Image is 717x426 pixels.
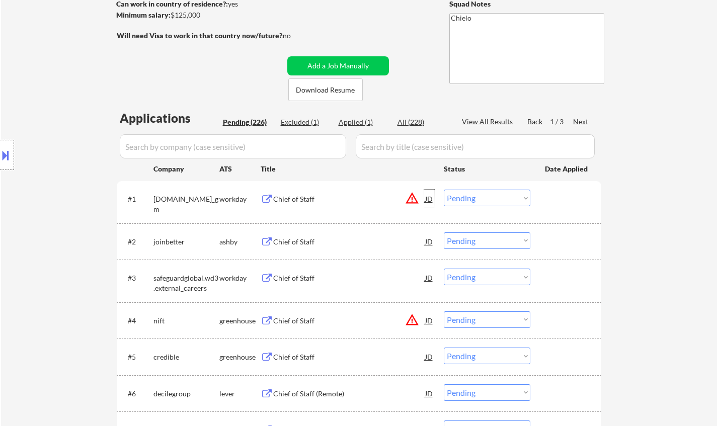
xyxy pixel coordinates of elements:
div: lever [219,389,261,399]
div: JD [424,384,434,402]
div: #5 [128,352,145,362]
div: Chief of Staff [273,352,425,362]
div: Applied (1) [339,117,389,127]
div: greenhouse [219,316,261,326]
div: Company [153,164,219,174]
div: #6 [128,389,145,399]
div: workday [219,273,261,283]
button: Add a Job Manually [287,56,389,75]
div: Chief of Staff [273,237,425,247]
div: workday [219,194,261,204]
button: Download Resume [288,78,363,101]
button: warning_amber [405,313,419,327]
div: JD [424,348,434,366]
div: $125,000 [116,10,284,20]
div: joinbetter [153,237,219,247]
div: Next [573,117,589,127]
div: Chief of Staff [273,316,425,326]
div: decilegroup [153,389,219,399]
div: safeguardglobal.wd3.external_careers [153,273,219,293]
div: Date Applied [545,164,589,174]
div: no [283,31,311,41]
div: credible [153,352,219,362]
div: JD [424,269,434,287]
div: All (228) [397,117,448,127]
div: ashby [219,237,261,247]
strong: Will need Visa to work in that country now/future?: [117,31,284,40]
button: warning_amber [405,191,419,205]
input: Search by company (case sensitive) [120,134,346,158]
div: Status [444,159,530,178]
div: Excluded (1) [281,117,331,127]
div: Chief of Staff [273,194,425,204]
div: JD [424,190,434,208]
div: greenhouse [219,352,261,362]
div: Chief of Staff (Remote) [273,389,425,399]
div: Chief of Staff [273,273,425,283]
div: JD [424,311,434,329]
div: View All Results [462,117,516,127]
div: [DOMAIN_NAME]_gm [153,194,219,214]
div: nift [153,316,219,326]
div: #4 [128,316,145,326]
div: Title [261,164,434,174]
div: 1 / 3 [550,117,573,127]
div: #3 [128,273,145,283]
div: ATS [219,164,261,174]
div: JD [424,232,434,250]
strong: Minimum salary: [116,11,171,19]
div: Pending (226) [223,117,273,127]
input: Search by title (case sensitive) [356,134,595,158]
div: Back [527,117,543,127]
